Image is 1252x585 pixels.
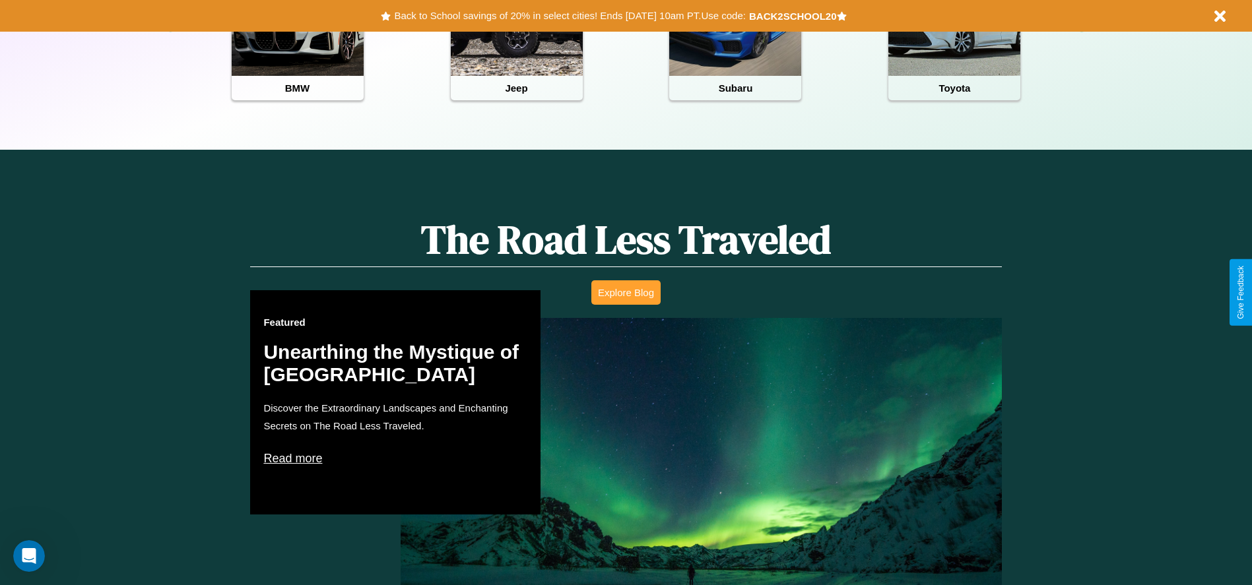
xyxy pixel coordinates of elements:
iframe: Intercom live chat [13,540,45,572]
p: Discover the Extraordinary Landscapes and Enchanting Secrets on The Road Less Traveled. [263,399,527,435]
h3: Featured [263,317,527,328]
p: Read more [263,448,527,469]
h2: Unearthing the Mystique of [GEOGRAPHIC_DATA] [263,341,527,386]
h4: Jeep [451,76,583,100]
button: Explore Blog [591,280,661,305]
button: Back to School savings of 20% in select cities! Ends [DATE] 10am PT.Use code: [391,7,748,25]
div: Give Feedback [1236,266,1245,319]
h4: BMW [232,76,364,100]
h4: Toyota [888,76,1020,100]
h4: Subaru [669,76,801,100]
h1: The Road Less Traveled [250,212,1001,267]
b: BACK2SCHOOL20 [749,11,837,22]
